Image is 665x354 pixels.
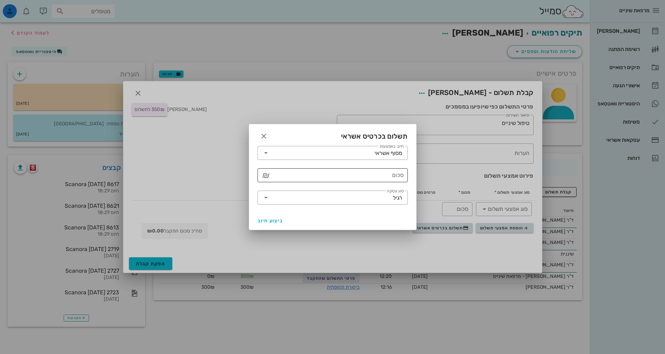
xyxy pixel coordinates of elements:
[393,195,402,201] div: רגיל
[258,191,408,205] div: סוג עסקהרגיל
[262,171,269,179] i: ₪
[255,214,286,227] button: ביצוע חיוב
[249,124,416,146] div: תשלום בכרטיס אשראי
[375,150,402,156] div: מסוף אשראי
[258,218,283,224] span: ביצוע חיוב
[380,144,404,149] label: חיוב באמצעות
[387,189,404,194] label: סוג עסקה
[258,146,408,160] div: חיוב באמצעותמסוף אשראי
